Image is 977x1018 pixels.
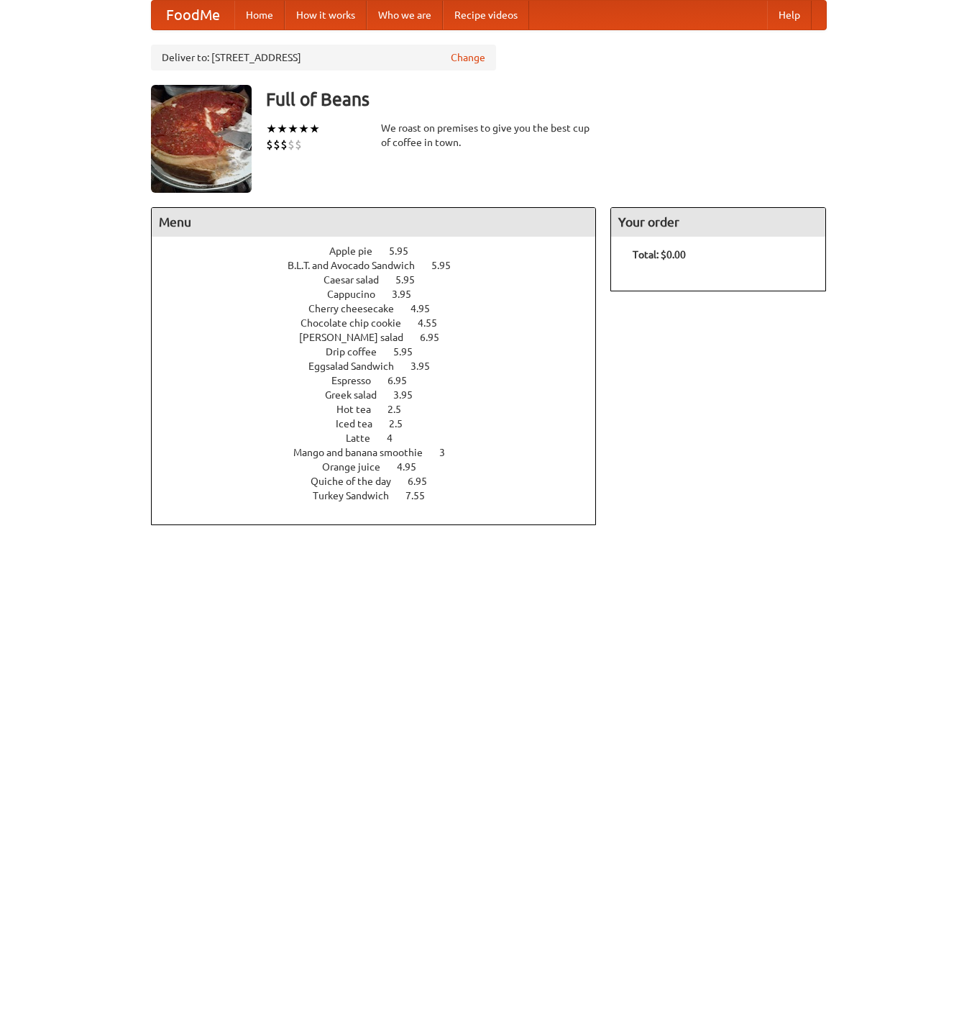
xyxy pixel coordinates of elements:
a: Turkey Sandwich 7.55 [313,490,451,501]
span: 6.95 [420,332,454,343]
div: Deliver to: [STREET_ADDRESS] [151,45,496,71]
span: 3.95 [393,389,427,401]
span: Latte [346,432,385,444]
b: Total: $0.00 [633,249,686,260]
span: 6.95 [387,375,421,386]
a: Eggsalad Sandwich 3.95 [308,360,457,372]
a: Iced tea 2.5 [336,418,429,430]
a: Hot tea 2.5 [336,404,428,415]
div: We roast on premises to give you the best cup of coffee in town. [381,121,597,150]
span: Eggsalad Sandwich [308,360,408,372]
li: $ [295,137,302,153]
span: 3.95 [410,360,444,372]
li: ★ [298,121,309,137]
span: 3.95 [392,288,426,300]
a: B.L.T. and Avocado Sandwich 5.95 [288,260,477,271]
span: Mango and banana smoothie [293,447,437,458]
span: 5.95 [431,260,465,271]
li: ★ [266,121,277,137]
span: Drip coffee [326,346,391,358]
a: Espresso 6.95 [331,375,434,386]
a: Greek salad 3.95 [325,389,439,401]
span: 4.95 [410,303,444,314]
a: [PERSON_NAME] salad 6.95 [299,332,466,343]
span: 4.95 [397,461,431,473]
span: B.L.T. and Avocado Sandwich [288,260,429,271]
h4: Your order [611,208,825,237]
span: Greek salad [325,389,391,401]
a: Quiche of the day 6.95 [311,476,454,487]
span: Hot tea [336,404,385,415]
a: Who we are [367,1,443,29]
h4: Menu [152,208,596,237]
span: 5.95 [389,245,423,257]
img: angular.jpg [151,85,252,193]
a: Recipe videos [443,1,529,29]
span: Cappucino [327,288,390,300]
span: 5.95 [393,346,427,358]
span: 6.95 [408,476,441,487]
a: Cherry cheesecake 4.95 [308,303,457,314]
li: $ [266,137,273,153]
span: Cherry cheesecake [308,303,408,314]
span: 3 [439,447,459,458]
li: ★ [288,121,298,137]
a: Cappucino 3.95 [327,288,438,300]
li: $ [280,137,288,153]
span: 4 [387,432,407,444]
a: Apple pie 5.95 [329,245,435,257]
span: Caesar salad [324,274,393,286]
span: 7.55 [405,490,439,501]
li: $ [288,137,295,153]
span: 5.95 [395,274,429,286]
span: Iced tea [336,418,387,430]
a: Change [451,50,485,65]
a: Help [767,1,812,29]
span: 4.55 [418,317,451,329]
a: How it works [285,1,367,29]
span: 2.5 [389,418,417,430]
span: Turkey Sandwich [313,490,403,501]
span: Orange juice [322,461,395,473]
span: Apple pie [329,245,387,257]
li: ★ [309,121,320,137]
a: Drip coffee 5.95 [326,346,439,358]
a: Latte 4 [346,432,419,444]
a: Chocolate chip cookie 4.55 [301,317,464,329]
li: $ [273,137,280,153]
a: Mango and banana smoothie 3 [293,447,472,458]
span: Quiche of the day [311,476,405,487]
a: Home [234,1,285,29]
a: Orange juice 4.95 [322,461,443,473]
a: Caesar salad 5.95 [324,274,441,286]
li: ★ [277,121,288,137]
span: Chocolate chip cookie [301,317,416,329]
h3: Full of Beans [266,85,827,114]
a: FoodMe [152,1,234,29]
span: 2.5 [387,404,416,415]
span: Espresso [331,375,385,386]
span: [PERSON_NAME] salad [299,332,418,343]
